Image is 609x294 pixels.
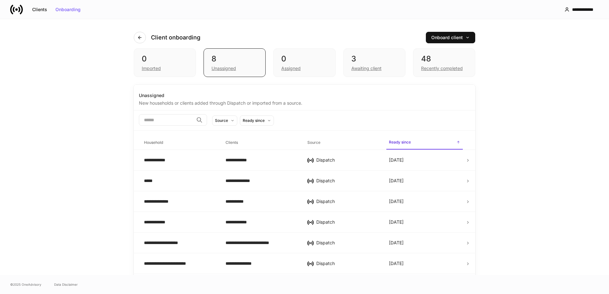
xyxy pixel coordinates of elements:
p: [DATE] [389,198,404,205]
div: Dispatch [316,157,379,163]
div: 3 [351,54,398,64]
div: 0Imported [134,48,196,77]
div: Awaiting client [351,65,382,72]
div: 3Awaiting client [343,48,405,77]
button: Onboarding [51,4,85,15]
div: Dispatch [316,198,379,205]
p: [DATE] [389,219,404,225]
div: 8 [211,54,258,64]
div: Dispatch [316,178,379,184]
p: [DATE] [389,157,404,163]
span: © 2025 OneAdvisory [10,282,41,287]
div: New households or clients added through Dispatch or imported from a source. [139,99,470,106]
h6: Source [307,139,320,145]
div: Unassigned [139,92,470,99]
div: Recently completed [421,65,463,72]
span: Clients [223,136,299,149]
div: Dispatch [316,260,379,267]
p: [DATE] [389,260,404,267]
div: Unassigned [211,65,236,72]
span: Ready since [386,136,463,150]
h6: Ready since [389,139,411,145]
div: 0 [142,54,188,64]
div: Clients [32,7,47,12]
button: Clients [28,4,51,15]
div: Dispatch [316,240,379,246]
div: 0Assigned [273,48,335,77]
div: Source [215,117,228,123]
div: Ready since [243,117,265,123]
div: Imported [142,65,161,72]
button: Source [212,115,237,126]
div: 48 [421,54,467,64]
button: Onboard client [426,32,475,43]
h4: Client onboarding [151,34,200,41]
div: Onboard client [431,35,470,40]
h6: Clients [226,139,238,145]
span: Source [305,136,381,149]
button: Ready since [240,115,274,126]
span: Household [141,136,218,149]
div: 8Unassigned [204,48,266,77]
div: 48Recently completed [413,48,475,77]
div: Assigned [281,65,301,72]
p: [DATE] [389,240,404,246]
div: 0 [281,54,327,64]
div: Dispatch [316,219,379,225]
div: Onboarding [55,7,81,12]
p: [DATE] [389,178,404,184]
a: Data Disclaimer [54,282,78,287]
h6: Household [144,139,163,145]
